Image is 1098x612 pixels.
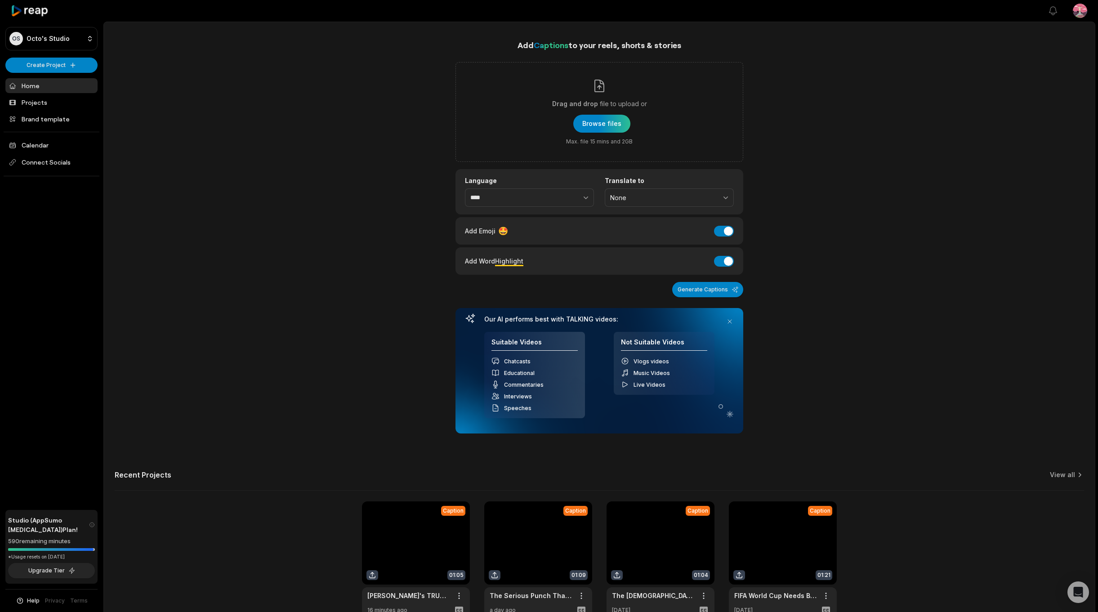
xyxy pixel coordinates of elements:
[495,257,523,265] span: Highlight
[8,537,95,546] div: 590 remaining minutes
[5,112,98,126] a: Brand template
[634,381,665,388] span: Live Videos
[504,370,535,376] span: Educational
[734,591,817,600] a: FIFA World Cup Needs Blue Lock
[621,338,707,351] h4: Not Suitable Videos
[5,154,98,170] span: Connect Socials
[612,591,695,600] a: The [DEMOGRAPHIC_DATA] Reason Why You Can’t Forgive Them
[5,95,98,110] a: Projects
[504,393,532,400] span: Interviews
[634,358,669,365] span: Vlogs videos
[498,225,508,237] span: 🤩
[672,282,743,297] button: Generate Captions
[1067,581,1089,603] div: Open Intercom Messenger
[504,405,531,411] span: Speeches
[491,338,578,351] h4: Suitable Videos
[16,597,40,605] button: Help
[367,591,450,600] a: [PERSON_NAME]'s TRUTH Why She Hates [PERSON_NAME]
[5,58,98,73] button: Create Project
[573,115,630,133] button: Drag and dropfile to upload orMax. file 15 mins and 2GB
[465,255,523,267] div: Add Word
[552,98,598,109] span: Drag and drop
[8,554,95,560] div: *Usage resets on [DATE]
[5,78,98,93] a: Home
[8,515,89,534] span: Studio (AppSumo [MEDICAL_DATA]) Plan!
[5,138,98,152] a: Calendar
[504,381,544,388] span: Commentaries
[115,470,171,479] h2: Recent Projects
[490,591,572,600] a: The Serious Punch That BROKE TIME AND SPACE 🤯
[465,177,594,185] label: Language
[504,358,531,365] span: Chatcasts
[8,563,95,578] button: Upgrade Tier
[605,188,734,207] button: None
[634,370,670,376] span: Music Videos
[27,597,40,605] span: Help
[455,39,743,51] h1: Add to your reels, shorts & stories
[484,315,714,323] h3: Our AI performs best with TALKING videos:
[70,597,88,605] a: Terms
[605,177,734,185] label: Translate to
[600,98,647,109] span: file to upload or
[1050,470,1075,479] a: View all
[566,138,633,145] span: Max. file 15 mins and 2GB
[610,194,716,202] span: None
[45,597,65,605] a: Privacy
[9,32,23,45] div: OS
[465,226,495,236] span: Add Emoji
[534,40,568,50] span: Captions
[27,35,70,43] p: Octo's Studio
